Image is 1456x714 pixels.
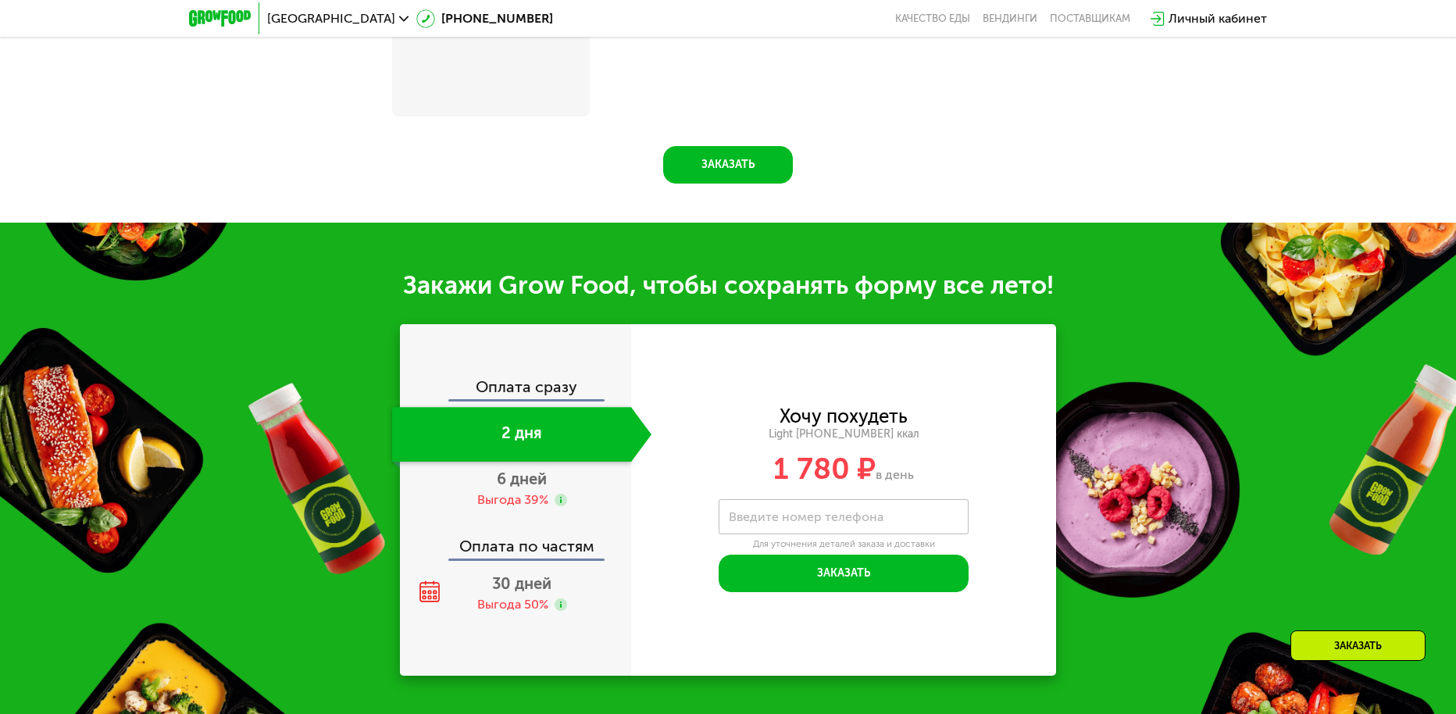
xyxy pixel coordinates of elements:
button: Заказать [663,146,793,184]
div: Хочу похудеть [780,408,908,425]
div: Выгода 39% [477,491,548,509]
div: Личный кабинет [1169,9,1267,28]
a: Вендинги [983,12,1037,25]
button: Заказать [719,555,969,592]
div: Для уточнения деталей заказа и доставки [719,538,969,551]
div: Оплата сразу [401,379,631,399]
span: 1 780 ₽ [773,451,876,487]
label: Введите номер телефона [729,512,883,521]
span: [GEOGRAPHIC_DATA] [267,12,395,25]
div: Заказать [1290,630,1426,661]
span: 6 дней [497,469,547,488]
div: Выгода 50% [477,596,548,613]
div: поставщикам [1050,12,1130,25]
span: 30 дней [492,574,551,593]
div: Light [PHONE_NUMBER] ккал [631,427,1056,441]
a: Качество еды [895,12,970,25]
span: в день [876,467,914,482]
div: Оплата по частям [401,523,631,559]
a: [PHONE_NUMBER] [416,9,553,28]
